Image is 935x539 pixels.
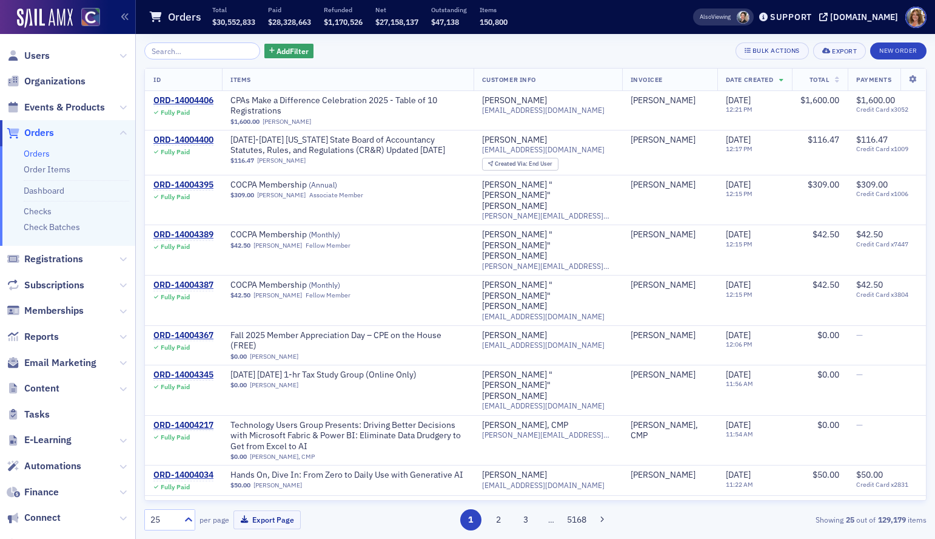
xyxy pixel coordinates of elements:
span: [EMAIL_ADDRESS][DOMAIN_NAME] [482,401,605,410]
span: Created Via : [495,160,529,168]
span: Credit Card x1009 [856,145,917,153]
img: SailAMX [17,8,73,28]
a: [PERSON_NAME] [631,470,695,481]
span: … [543,514,560,525]
a: [DATE]-[DATE] [US_STATE] State Board of Accountancy Statutes, Rules, and Regulations (CR&R) Updat... [230,135,465,156]
a: Organizations [7,75,85,88]
button: New Order [870,42,927,59]
a: COCPA Membership (Monthly) [230,280,383,291]
a: [PERSON_NAME] [482,95,547,106]
span: $42.50 [813,229,839,240]
a: [PERSON_NAME] [250,353,298,361]
div: Fellow Member [306,242,350,249]
span: Credit Card x2831 [856,481,917,489]
span: Credit Card x3052 [856,106,917,114]
span: Events & Products [24,101,105,114]
span: Finance [24,486,59,499]
span: Total [809,75,829,84]
span: Automations [24,459,81,473]
img: SailAMX [81,8,100,27]
div: Fully Paid [161,433,190,441]
span: Connect [24,511,61,524]
span: E-Learning [24,433,72,447]
span: $28,328,663 [268,17,311,27]
span: Subscriptions [24,279,84,292]
a: [PERSON_NAME] [631,180,695,191]
a: Fall 2025 Member Appreciation Day – CPE on the House (FREE) [230,330,465,351]
p: Outstanding [431,5,467,14]
a: [PERSON_NAME] [253,242,302,249]
a: Subscriptions [7,279,84,292]
span: $309.00 [808,179,839,190]
span: Content [24,382,59,395]
span: September 2025 Wednesday 1-hr Tax Study Group (Online Only) [230,370,417,381]
p: Refunded [324,5,363,14]
a: Content [7,382,59,395]
p: Net [375,5,418,14]
div: [PERSON_NAME] [631,229,695,240]
span: $116.47 [856,134,888,145]
a: [PERSON_NAME] [253,291,302,299]
a: Finance [7,486,59,499]
button: 3 [515,509,537,531]
time: 12:15 PM [726,189,752,198]
span: Payments [856,75,891,84]
a: ORD-14004345 [153,370,213,381]
span: $0.00 [230,453,247,461]
a: [PERSON_NAME] [250,381,298,389]
span: Email Marketing [24,356,96,370]
span: $0.00 [230,353,247,361]
div: Fully Paid [161,383,190,391]
span: Angie Emmons [631,229,709,240]
div: [PERSON_NAME] "[PERSON_NAME]" [PERSON_NAME] [482,180,614,212]
span: $116.47 [230,157,254,164]
span: $309.00 [230,191,254,199]
div: [DOMAIN_NAME] [830,12,898,22]
span: [EMAIL_ADDRESS][DOMAIN_NAME] [482,341,605,350]
span: [DATE] [726,179,751,190]
a: [DATE] [DATE] 1-hr Tax Study Group (Online Only) [230,370,417,381]
span: $0.00 [230,381,247,389]
a: [PERSON_NAME] [253,481,302,489]
div: Fully Paid [161,109,190,117]
a: Registrations [7,253,83,266]
span: Kevin Overberg [631,470,709,481]
div: ORD-14004367 [153,330,213,341]
div: Also [700,13,711,21]
span: 2024-2025 Colorado State Board of Accountancy Statutes, Rules, and Regulations (CR&R) Updated Feb... [230,135,465,156]
div: Bulk Actions [752,47,800,54]
span: [EMAIL_ADDRESS][DOMAIN_NAME] [482,106,605,115]
a: Users [7,49,50,63]
div: Fully Paid [161,293,190,301]
a: [PERSON_NAME], CMP [631,420,709,441]
a: [PERSON_NAME] [257,191,306,199]
p: Total [212,5,255,14]
div: ORD-14004400 [153,135,213,146]
span: — [856,369,863,380]
span: $0.00 [817,369,839,380]
div: ORD-14004034 [153,470,213,481]
button: 1 [460,509,481,531]
div: ORD-14004406 [153,95,213,106]
span: [PERSON_NAME][EMAIL_ADDRESS][PERSON_NAME][DOMAIN_NAME] [482,430,614,439]
div: 25 [150,514,177,526]
a: [PERSON_NAME] [631,95,695,106]
div: ORD-14004389 [153,229,213,240]
time: 12:17 PM [726,144,752,153]
span: Customer Info [482,75,536,84]
a: [PERSON_NAME] [631,280,695,291]
span: ID [153,75,161,84]
time: 12:15 PM [726,290,752,299]
span: $42.50 [813,279,839,290]
div: ORD-14004395 [153,180,213,191]
span: $27,158,137 [375,17,418,27]
div: [PERSON_NAME] [631,370,695,381]
a: View Homepage [73,8,100,29]
span: COCPA Membership [230,280,383,291]
div: [PERSON_NAME] [482,330,547,341]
